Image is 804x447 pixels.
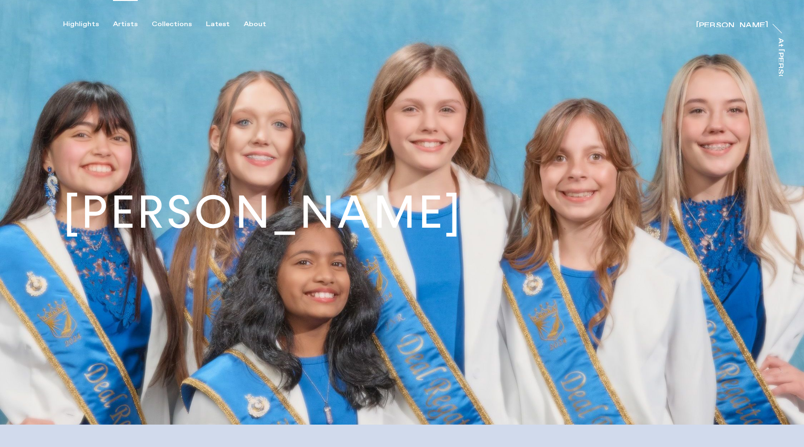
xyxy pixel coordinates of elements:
[63,20,113,28] button: Highlights
[63,190,463,235] h1: [PERSON_NAME]
[244,20,280,28] button: About
[779,38,788,76] a: At [PERSON_NAME]
[63,20,99,28] div: Highlights
[113,20,138,28] div: Artists
[244,20,266,28] div: About
[206,20,230,28] div: Latest
[776,38,784,121] div: At [PERSON_NAME]
[152,20,206,28] button: Collections
[152,20,192,28] div: Collections
[206,20,244,28] button: Latest
[113,20,152,28] button: Artists
[696,18,768,27] a: [PERSON_NAME]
